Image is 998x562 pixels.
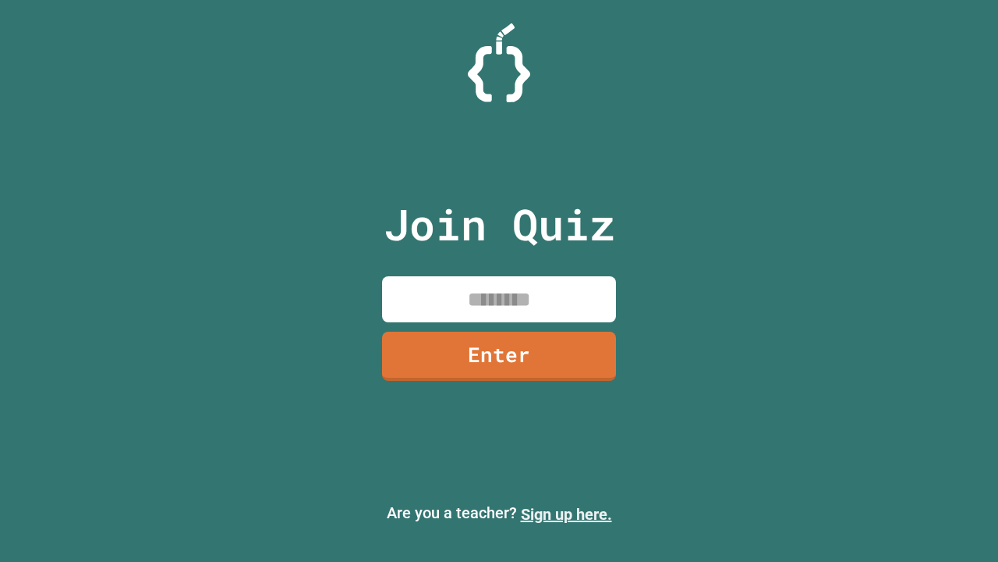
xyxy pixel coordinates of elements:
iframe: chat widget [933,500,982,546]
p: Join Quiz [384,192,615,257]
a: Enter [382,332,616,381]
img: Logo.svg [468,23,530,102]
p: Are you a teacher? [12,501,986,526]
a: Sign up here. [521,505,612,524]
iframe: chat widget [869,432,982,498]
